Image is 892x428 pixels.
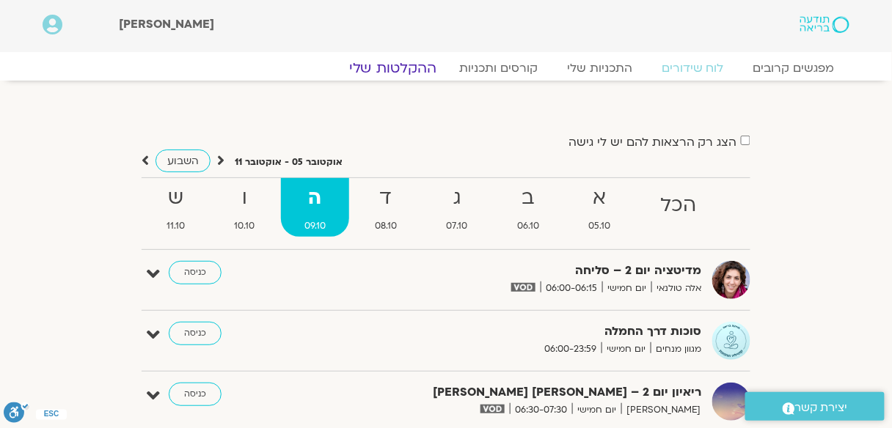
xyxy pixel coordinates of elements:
span: 09.10 [281,218,349,234]
strong: ש [143,182,208,215]
span: 08.10 [352,218,421,234]
span: 05.10 [566,218,635,234]
span: 06:00-06:15 [541,281,602,296]
span: 06:30-07:30 [510,402,572,418]
span: יצירת קשר [795,398,848,418]
strong: ריאיון יום 2 – [PERSON_NAME] [PERSON_NAME] [342,383,701,402]
a: כניסה [169,322,222,345]
span: יום חמישי [602,342,651,357]
span: אלה טולנאי [651,281,701,296]
a: מפגשים קרובים [739,61,849,75]
span: יום חמישי [602,281,651,296]
span: מגוון מנחים [651,342,701,357]
strong: א [566,182,635,215]
p: אוקטובר 05 - אוקטובר 11 [235,155,343,170]
a: א05.10 [566,178,635,237]
strong: מדיטציה יום 2 – סליחה [342,261,701,281]
a: התכניות שלי [552,61,647,75]
strong: ג [423,182,491,215]
a: יצירת קשר [745,392,885,421]
strong: סוכות דרך החמלה [342,322,701,342]
strong: ו [211,182,279,215]
span: 10.10 [211,218,279,234]
span: 06:00-23:59 [539,342,602,357]
strong: הכל [637,189,720,222]
span: [PERSON_NAME] [621,402,701,418]
a: כניסה [169,383,222,406]
span: יום חמישי [572,402,621,418]
span: 06.10 [494,218,563,234]
a: ה09.10 [281,178,349,237]
nav: Menu [43,61,849,75]
a: ג07.10 [423,178,491,237]
a: ד08.10 [352,178,421,237]
img: vodicon [511,283,535,292]
label: הצג רק הרצאות להם יש לי גישה [569,136,737,149]
strong: ב [494,182,563,215]
strong: ה [281,182,349,215]
a: כניסה [169,261,222,284]
a: ו10.10 [211,178,279,237]
a: ש11.10 [143,178,208,237]
img: vodicon [480,405,505,413]
span: [PERSON_NAME] [120,16,215,32]
a: קורסים ותכניות [445,61,552,75]
span: 11.10 [143,218,208,234]
span: השבוע [167,154,199,168]
a: השבוע [156,150,211,172]
strong: ד [352,182,421,215]
a: לוח שידורים [647,61,739,75]
a: ההקלטות שלי [332,59,455,77]
a: ב06.10 [494,178,563,237]
span: 07.10 [423,218,491,234]
a: הכל [637,178,720,237]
